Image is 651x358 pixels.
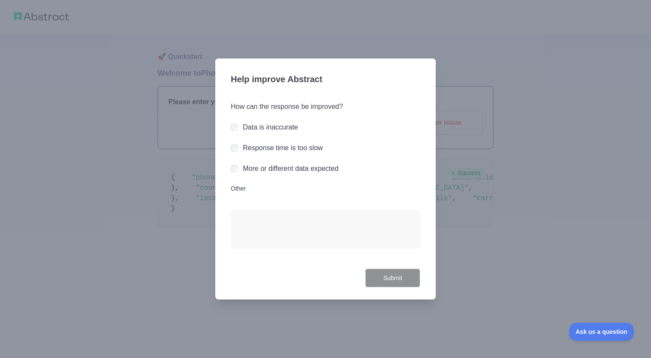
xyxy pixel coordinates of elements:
button: Submit [365,268,420,288]
label: More or different data expected [243,165,338,172]
iframe: Toggle Customer Support [569,323,634,341]
label: Other [231,184,420,193]
label: Response time is too slow [243,144,323,151]
h3: Help improve Abstract [231,69,420,91]
label: Data is inaccurate [243,123,298,131]
h3: How can the response be improved? [231,102,420,112]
